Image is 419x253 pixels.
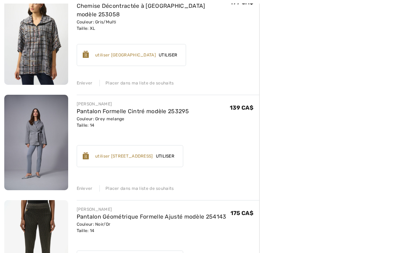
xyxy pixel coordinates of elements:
span: Utiliser [153,153,177,159]
div: Couleur: Grey melange Taille: 14 [77,116,189,128]
a: Pantalon Formelle Cintré modèle 253295 [77,108,189,115]
div: Enlever [77,185,93,192]
a: Chemise Décontractée à [GEOGRAPHIC_DATA] modèle 253058 [77,2,205,18]
span: Utiliser [156,52,180,58]
div: Couleur: Gris/Multi Taille: XL [77,19,230,32]
img: Reward-Logo.svg [83,152,89,159]
span: 139 CA$ [230,104,254,111]
div: Placer dans ma liste de souhaits [99,80,174,86]
div: utiliser [STREET_ADDRESS] [95,153,153,159]
a: Pantalon Géométrique Formelle Ajusté modèle 254143 [77,213,227,220]
img: Pantalon Formelle Cintré modèle 253295 [4,95,68,190]
div: [PERSON_NAME] [77,101,189,107]
img: Reward-Logo.svg [83,51,89,58]
div: Placer dans ma liste de souhaits [99,185,174,192]
div: Enlever [77,80,93,86]
div: [PERSON_NAME] [77,206,227,213]
span: 175 CA$ [230,210,254,216]
div: utiliser [GEOGRAPHIC_DATA] [95,52,156,58]
div: Couleur: Noir/Or Taille: 14 [77,221,227,234]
